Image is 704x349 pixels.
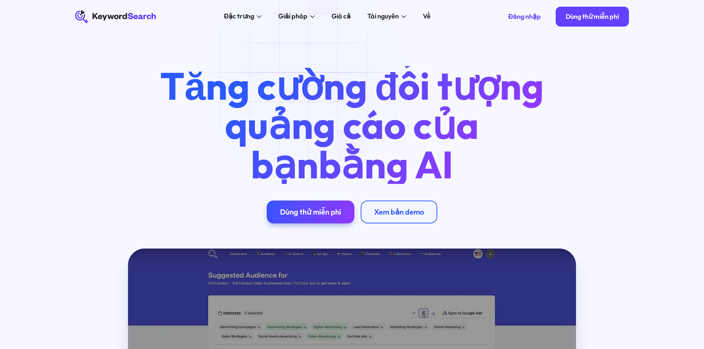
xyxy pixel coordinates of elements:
[280,207,341,216] font: Dùng thử miễn phí
[418,10,436,23] a: Về
[556,7,629,27] a: Dùng thử miễn phí
[319,140,453,188] font: bằng AI
[566,12,619,21] font: Dùng thử miễn phí
[498,7,551,27] a: Đăng nhập
[331,12,351,20] font: Giá cả
[374,207,424,216] font: Xem bản demo
[224,12,255,20] font: Đặc trưng
[267,201,354,224] a: Dùng thử miễn phí
[278,12,307,20] font: Giải pháp
[327,10,356,23] a: Giá cả
[367,12,399,20] font: Tài nguyên
[423,12,431,20] font: Về
[160,62,544,188] font: Tăng cường đối tượng quảng cáo của bạn
[508,12,541,21] font: Đăng nhập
